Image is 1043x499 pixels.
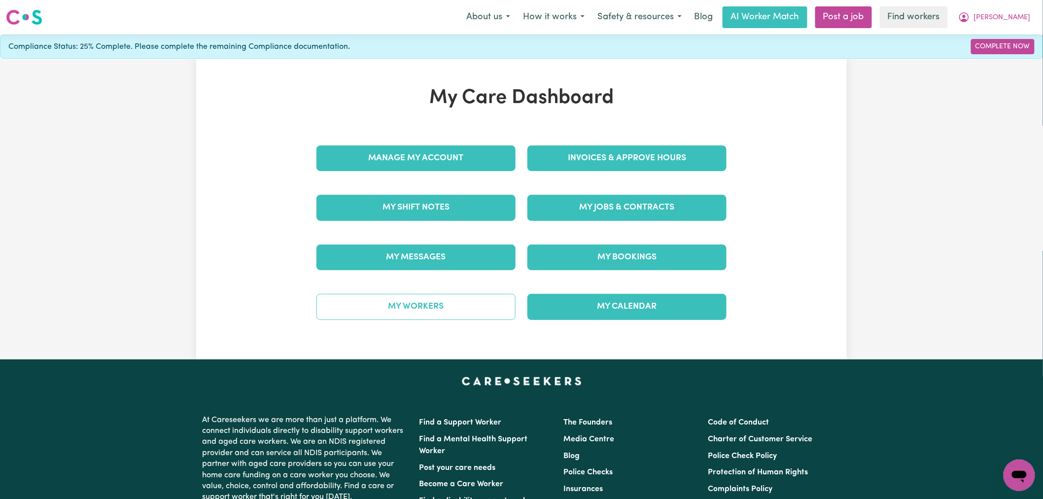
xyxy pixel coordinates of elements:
a: Complete Now [971,39,1035,54]
a: Find a Mental Health Support Worker [419,435,527,455]
a: My Calendar [527,294,727,320]
button: How it works [517,7,591,28]
span: Compliance Status: 25% Complete. Please complete the remaining Compliance documentation. [8,41,350,53]
button: About us [460,7,517,28]
button: Safety & resources [591,7,688,28]
iframe: Button to launch messaging window [1004,460,1035,491]
a: My Shift Notes [316,195,516,220]
a: Find a Support Worker [419,419,501,427]
a: The Founders [563,419,612,427]
a: Find workers [880,6,948,28]
a: Blog [688,6,719,28]
a: My Workers [316,294,516,320]
a: Blog [563,452,580,460]
a: Police Checks [563,468,613,476]
a: Complaints Policy [708,485,773,493]
img: Careseekers logo [6,8,42,26]
a: Code of Conduct [708,419,769,427]
a: Become a Care Worker [419,480,503,488]
a: My Messages [316,245,516,270]
a: Charter of Customer Service [708,435,813,443]
a: Insurances [563,485,603,493]
a: My Bookings [527,245,727,270]
a: My Jobs & Contracts [527,195,727,220]
a: Media Centre [563,435,614,443]
a: Post a job [815,6,872,28]
a: AI Worker Match [723,6,807,28]
a: Police Check Policy [708,452,777,460]
a: Careseekers logo [6,6,42,29]
a: Protection of Human Rights [708,468,808,476]
a: Manage My Account [316,145,516,171]
h1: My Care Dashboard [311,86,732,110]
a: Post your care needs [419,464,495,472]
span: [PERSON_NAME] [974,12,1031,23]
a: Careseekers home page [462,377,582,385]
a: Invoices & Approve Hours [527,145,727,171]
button: My Account [952,7,1037,28]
